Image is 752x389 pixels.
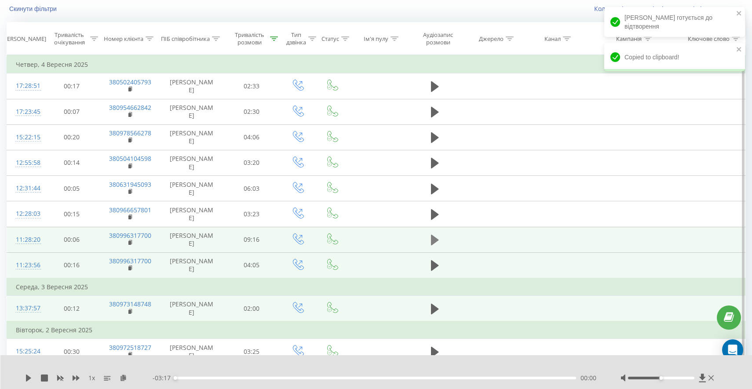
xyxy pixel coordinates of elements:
td: 00:14 [43,150,100,175]
div: 11:23:56 [16,257,34,274]
div: Аудіозапис розмови [416,31,460,46]
td: 00:07 [43,99,100,124]
td: 00:30 [43,339,100,364]
div: Copied to clipboard! [604,43,745,71]
td: [PERSON_NAME] [160,227,223,252]
button: close [736,46,742,54]
td: 04:06 [223,124,281,150]
td: [PERSON_NAME] [160,296,223,322]
td: 00:05 [43,176,100,201]
td: 02:00 [223,296,281,322]
td: 00:12 [43,296,100,322]
div: ПІБ співробітника [161,35,210,43]
div: [PERSON_NAME] [2,35,46,43]
td: 00:17 [43,73,100,99]
button: Скинути фільтри [7,5,61,13]
div: Тривалість очікування [51,31,88,46]
div: Тривалість розмови [231,31,268,46]
a: 380954662842 [109,103,151,112]
span: 1 x [88,374,95,382]
div: 13:37:57 [16,300,34,317]
td: 03:23 [223,201,281,227]
div: Open Intercom Messenger [722,339,743,360]
span: - 03:17 [153,374,175,382]
td: 02:30 [223,99,281,124]
a: 380996317700 [109,257,151,265]
a: 380502405793 [109,78,151,86]
td: [PERSON_NAME] [160,124,223,150]
div: Тип дзвінка [286,31,306,46]
td: [PERSON_NAME] [160,150,223,175]
td: 06:03 [223,176,281,201]
td: [PERSON_NAME] [160,176,223,201]
a: 380966657801 [109,206,151,214]
div: Accessibility label [659,376,663,380]
td: 02:33 [223,73,281,99]
td: 00:16 [43,252,100,278]
a: 380972518727 [109,343,151,352]
a: Коли дані можуть відрізнятися вiд інших систем [594,4,745,13]
div: Джерело [479,35,504,43]
div: 12:28:03 [16,205,34,222]
td: 00:20 [43,124,100,150]
td: 00:06 [43,227,100,252]
td: Середа, 3 Вересня 2025 [7,278,745,296]
div: 11:28:20 [16,231,34,248]
td: [PERSON_NAME] [160,99,223,124]
td: 00:15 [43,201,100,227]
div: Номер клієнта [104,35,143,43]
td: [PERSON_NAME] [160,201,223,227]
span: 00:00 [580,374,596,382]
a: 380504104598 [109,154,151,163]
td: Четвер, 4 Вересня 2025 [7,56,745,73]
td: Вівторок, 2 Вересня 2025 [7,321,745,339]
div: 15:25:24 [16,343,34,360]
div: 15:22:15 [16,129,34,146]
a: 380978566278 [109,129,151,137]
a: 380996317700 [109,231,151,240]
td: [PERSON_NAME] [160,73,223,99]
a: 380631945093 [109,180,151,189]
div: 17:23:45 [16,103,34,120]
a: 380973148748 [109,300,151,308]
td: [PERSON_NAME] [160,339,223,364]
td: 04:05 [223,252,281,278]
td: 09:16 [223,227,281,252]
div: [PERSON_NAME] готується до відтворення [604,7,745,37]
div: Канал [544,35,561,43]
div: Статус [321,35,339,43]
div: Ім'я пулу [364,35,388,43]
td: 03:25 [223,339,281,364]
div: Accessibility label [174,376,177,380]
div: 12:31:44 [16,180,34,197]
td: 03:20 [223,150,281,175]
div: 12:55:58 [16,154,34,171]
div: 17:28:51 [16,77,34,95]
td: [PERSON_NAME] [160,252,223,278]
button: close [736,10,742,18]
